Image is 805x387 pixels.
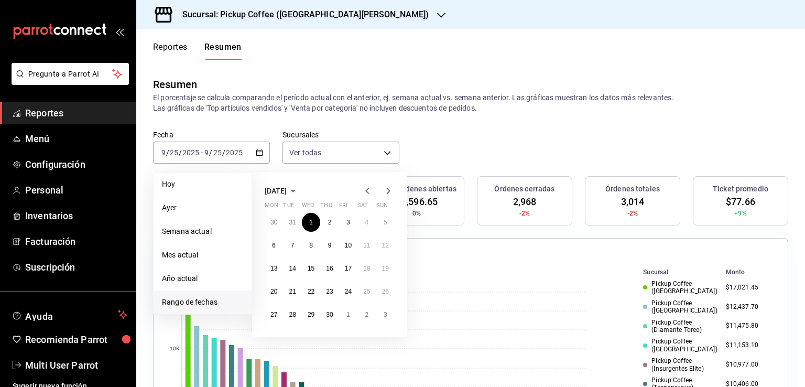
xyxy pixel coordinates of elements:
[204,148,209,157] input: --
[376,305,395,324] button: December 3, 2023
[7,76,129,87] a: Pregunta a Parrot AI
[283,305,301,324] button: November 28, 2023
[289,147,321,158] span: Ver todas
[643,338,717,353] div: Pickup Coffee ([GEOGRAPHIC_DATA])
[265,282,283,301] button: November 20, 2023
[339,213,357,232] button: November 3, 2023
[283,282,301,301] button: November 21, 2023
[291,242,295,249] abbr: November 7, 2023
[265,236,283,255] button: November 6, 2023
[326,265,333,272] abbr: November 16, 2023
[320,213,339,232] button: November 2, 2023
[382,242,389,249] abbr: November 12, 2023
[309,242,313,249] abbr: November 8, 2023
[153,42,242,60] div: navigation tabs
[28,69,113,80] span: Pregunta a Parrot AI
[346,311,350,318] abbr: December 1, 2023
[627,209,638,218] span: -2%
[209,148,212,157] span: /
[162,202,243,213] span: Ayer
[357,202,368,213] abbr: Saturday
[345,242,352,249] abbr: November 10, 2023
[309,219,313,226] abbr: November 1, 2023
[384,219,387,226] abbr: November 5, 2023
[166,148,169,157] span: /
[162,297,243,308] span: Rango de fechas
[265,213,283,232] button: October 30, 2023
[308,288,314,295] abbr: November 22, 2023
[265,187,287,195] span: [DATE]
[270,311,277,318] abbr: November 27, 2023
[722,266,775,278] th: Monto
[115,27,124,36] button: open_drawer_menu
[320,236,339,255] button: November 9, 2023
[320,202,332,213] abbr: Thursday
[643,299,717,315] div: Pickup Coffee ([GEOGRAPHIC_DATA])
[339,305,357,324] button: December 1, 2023
[289,311,296,318] abbr: November 28, 2023
[270,265,277,272] abbr: November 13, 2023
[25,260,127,274] span: Suscripción
[282,131,399,138] label: Sucursales
[153,42,188,60] button: Reportes
[320,282,339,301] button: November 23, 2023
[339,259,357,278] button: November 17, 2023
[376,259,395,278] button: November 19, 2023
[357,213,376,232] button: November 4, 2023
[357,305,376,324] button: December 2, 2023
[162,273,243,284] span: Año actual
[713,184,768,195] h3: Ticket promedio
[345,288,352,295] abbr: November 24, 2023
[289,219,296,226] abbr: October 31, 2023
[376,282,395,301] button: November 26, 2023
[345,265,352,272] abbr: November 17, 2023
[365,311,368,318] abbr: December 2, 2023
[12,63,129,85] button: Pregunta a Parrot AI
[494,184,554,195] h3: Órdenes cerradas
[722,297,775,317] td: $12,437.70
[339,282,357,301] button: November 24, 2023
[621,195,645,209] span: 3,014
[643,280,717,295] div: Pickup Coffee ([GEOGRAPHIC_DATA])
[302,213,320,232] button: November 1, 2023
[357,236,376,255] button: November 11, 2023
[363,288,370,295] abbr: November 25, 2023
[289,265,296,272] abbr: November 14, 2023
[162,250,243,261] span: Mes actual
[265,259,283,278] button: November 13, 2023
[265,305,283,324] button: November 27, 2023
[283,236,301,255] button: November 7, 2023
[320,259,339,278] button: November 16, 2023
[384,311,387,318] abbr: December 3, 2023
[357,259,376,278] button: November 18, 2023
[365,219,368,226] abbr: November 4, 2023
[179,148,182,157] span: /
[357,282,376,301] button: November 25, 2023
[363,242,370,249] abbr: November 11, 2023
[328,219,332,226] abbr: November 2, 2023
[161,148,166,157] input: --
[213,148,222,157] input: --
[272,242,276,249] abbr: November 6, 2023
[25,358,127,372] span: Multi User Parrot
[170,346,180,352] text: 10K
[162,226,243,237] span: Semana actual
[25,234,127,249] span: Facturación
[302,305,320,324] button: November 29, 2023
[376,236,395,255] button: November 12, 2023
[25,106,127,120] span: Reportes
[153,77,197,92] div: Resumen
[722,355,775,374] td: $10,977.00
[289,288,296,295] abbr: November 21, 2023
[643,357,717,372] div: Pickup Coffee (Insurgentes Elite)
[326,311,333,318] abbr: November 30, 2023
[382,265,389,272] abbr: November 19, 2023
[222,148,225,157] span: /
[734,209,746,218] span: +9%
[283,213,301,232] button: October 31, 2023
[626,266,721,278] th: Sucursal
[308,311,314,318] abbr: November 29, 2023
[283,202,293,213] abbr: Tuesday
[25,332,127,347] span: Recomienda Parrot
[346,219,350,226] abbr: November 3, 2023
